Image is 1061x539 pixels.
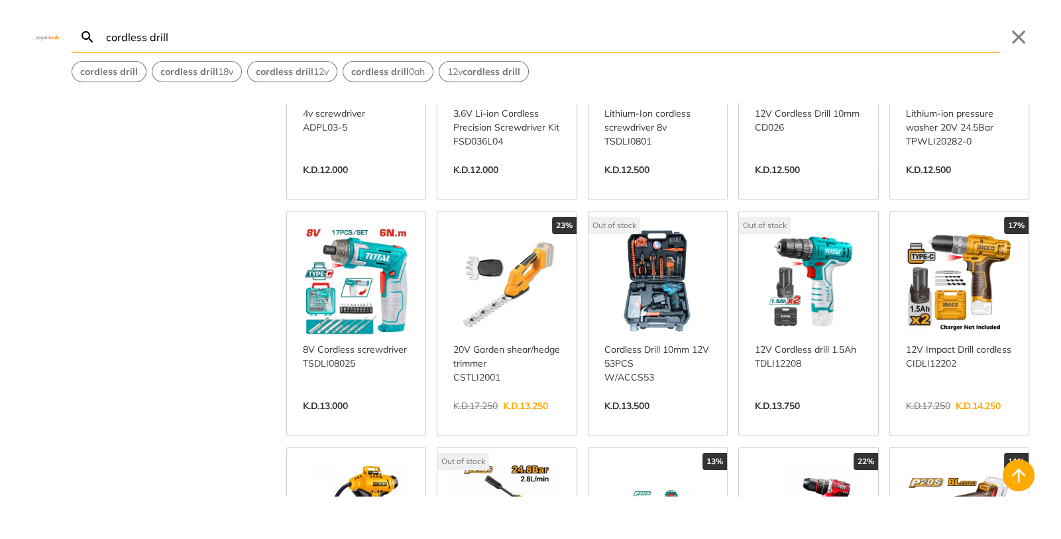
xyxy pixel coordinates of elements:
[588,217,640,234] div: Out of stock
[1004,453,1029,470] div: 11%
[256,66,313,78] strong: cordless drill
[72,62,146,82] button: Select suggestion: cordless drill
[80,29,95,45] svg: Search
[552,217,577,234] div: 23%
[343,62,433,82] button: Select suggestion: cordless drill 0ah
[72,61,146,82] div: Suggestion: cordless drill
[152,61,242,82] div: Suggestion: cordless drill 18v
[739,217,791,234] div: Out of stock
[351,66,409,78] strong: cordless drill
[447,65,520,79] span: 12v
[437,453,489,470] div: Out of stock
[1004,217,1029,234] div: 17%
[248,62,337,82] button: Select suggestion: cordless drill 12v
[343,61,433,82] div: Suggestion: cordless drill 0ah
[247,61,337,82] div: Suggestion: cordless drill 12v
[1008,27,1029,48] button: Close
[351,65,425,79] span: 0ah
[256,65,329,79] span: 12v
[160,66,218,78] strong: cordless drill
[103,21,1000,52] input: Search…
[32,34,64,40] img: Close
[702,453,727,470] div: 13%
[854,453,878,470] div: 22%
[1003,459,1034,491] button: Back to top
[1008,465,1029,486] svg: Back to top
[439,62,528,82] button: Select suggestion: 12v cordless drill
[152,62,241,82] button: Select suggestion: cordless drill 18v
[80,66,138,78] strong: cordless drill
[439,61,529,82] div: Suggestion: 12v cordless drill
[463,66,520,78] strong: cordless drill
[160,65,233,79] span: 18v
